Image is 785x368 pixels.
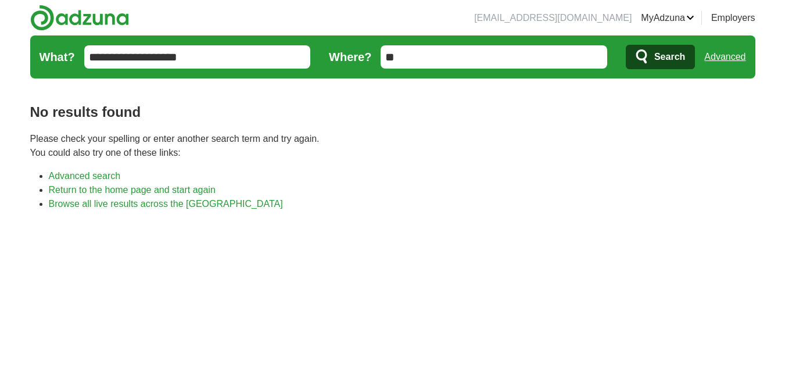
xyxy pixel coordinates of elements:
h1: No results found [30,102,755,123]
label: What? [40,48,75,66]
button: Search [626,45,695,69]
a: Return to the home page and start again [49,185,216,195]
img: Adzuna logo [30,5,129,31]
a: Advanced [704,45,745,69]
a: Advanced search [49,171,121,181]
label: Where? [329,48,371,66]
a: MyAdzuna [641,11,694,25]
li: [EMAIL_ADDRESS][DOMAIN_NAME] [474,11,632,25]
p: Please check your spelling or enter another search term and try again. You could also try one of ... [30,132,755,160]
a: Browse all live results across the [GEOGRAPHIC_DATA] [49,199,283,209]
span: Search [654,45,685,69]
a: Employers [711,11,755,25]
